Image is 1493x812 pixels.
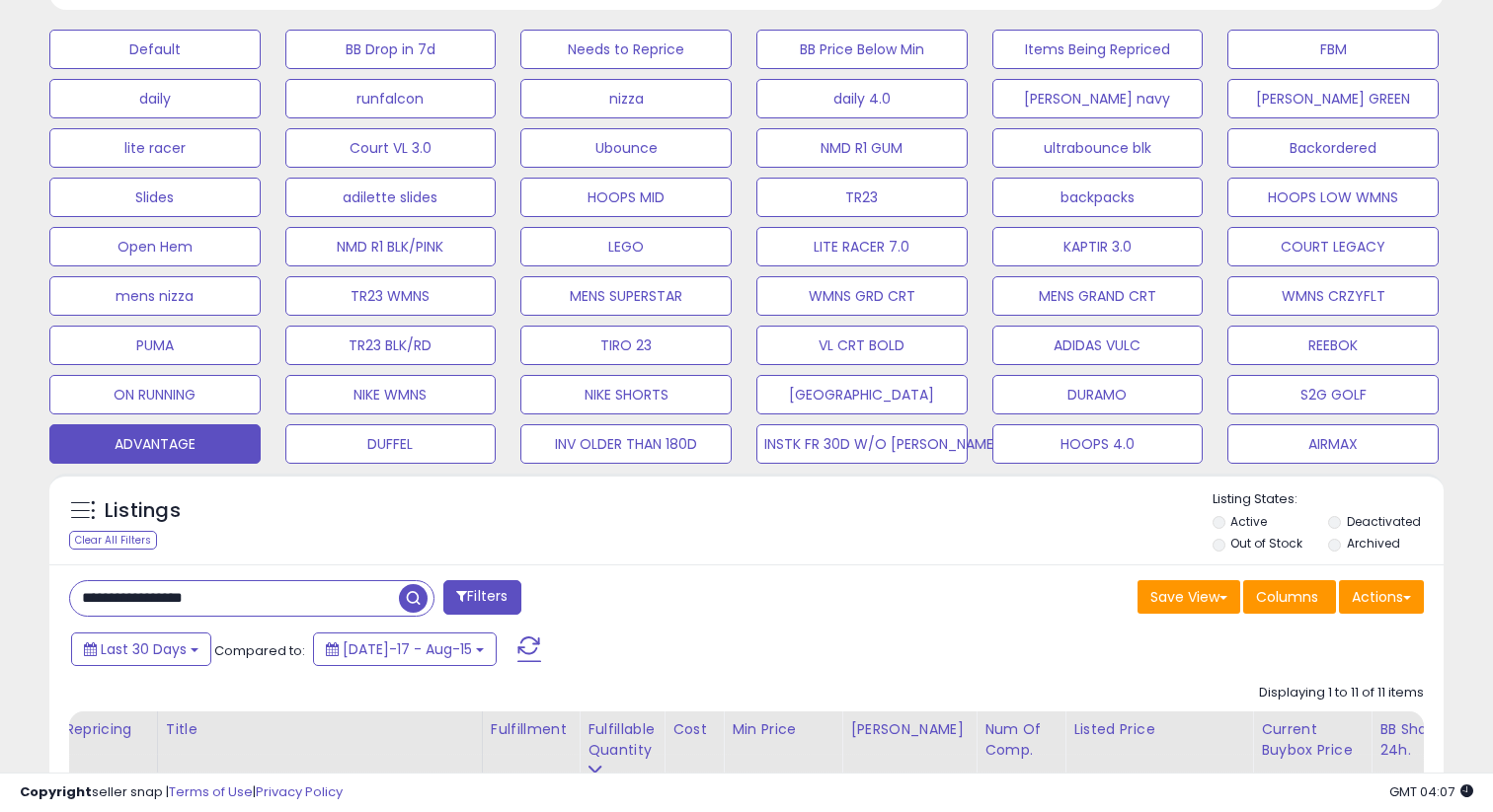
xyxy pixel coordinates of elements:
button: runfalcon [285,79,497,118]
button: ADVANTAGE [49,424,261,464]
button: NIKE SHORTS [520,375,732,414]
button: mens nizza [49,276,261,316]
span: 2025-09-17 04:07 GMT [1389,782,1473,801]
div: Displaying 1 to 11 of 11 items [1259,684,1424,702]
label: Archived [1347,535,1400,552]
button: Filters [443,580,520,615]
button: adilette slides [285,178,497,217]
button: HOOPS MID [520,178,732,217]
div: Title [166,719,474,740]
button: REEBOK [1227,326,1439,365]
div: Num of Comp. [984,719,1057,761]
button: nizza [520,79,732,118]
span: [DATE]-17 - Aug-15 [343,639,472,659]
a: Terms of Use [169,782,253,801]
button: backpacks [992,178,1204,217]
div: Repricing [65,719,149,740]
div: Current Buybox Price [1261,719,1363,761]
button: HOOPS LOW WMNS [1227,178,1439,217]
button: Columns [1243,580,1336,614]
button: WMNS CRZYFLT [1227,276,1439,316]
button: S2G GOLF [1227,375,1439,414]
button: Court VL 3.0 [285,128,497,168]
button: PUMA [49,326,261,365]
button: Last 30 Days [71,632,211,666]
button: DURAMO [992,375,1204,414]
button: NMD R1 BLK/PINK [285,227,497,266]
div: seller snap | | [20,783,343,802]
button: Items Being Repriced [992,30,1204,69]
button: TR23 WMNS [285,276,497,316]
button: [GEOGRAPHIC_DATA] [756,375,968,414]
button: COURT LEGACY [1227,227,1439,266]
button: NIKE WMNS [285,375,497,414]
strong: Copyright [20,782,92,801]
span: Columns [1256,587,1318,607]
button: INSTK FR 30D W/O [PERSON_NAME] [756,424,968,464]
button: TIRO 23 [520,326,732,365]
button: ON RUNNING [49,375,261,414]
a: Privacy Policy [256,782,343,801]
button: TR23 BLK/RD [285,326,497,365]
span: Last 30 Days [101,639,187,659]
button: Ubounce [520,128,732,168]
button: Open Hem [49,227,261,266]
button: VL CRT BOLD [756,326,968,365]
button: NMD R1 GUM [756,128,968,168]
button: [PERSON_NAME] navy [992,79,1204,118]
button: TR23 [756,178,968,217]
label: Deactivated [1347,513,1421,530]
h5: Listings [105,497,181,525]
button: daily [49,79,261,118]
button: FBM [1227,30,1439,69]
button: MENS SUPERSTAR [520,276,732,316]
div: BB Share 24h. [1379,719,1452,761]
div: Fulfillable Quantity [588,719,656,761]
div: [PERSON_NAME] [850,719,968,740]
button: DUFFEL [285,424,497,464]
button: [PERSON_NAME] GREEN [1227,79,1439,118]
div: Min Price [732,719,833,740]
div: Clear All Filters [69,531,157,550]
button: ADIDAS VULC [992,326,1204,365]
button: BB Price Below Min [756,30,968,69]
button: Save View [1138,580,1240,614]
div: Fulfillment [491,719,571,740]
button: lite racer [49,128,261,168]
button: daily 4.0 [756,79,968,118]
button: INV OLDER THAN 180D [520,424,732,464]
button: AIRMAX [1227,424,1439,464]
label: Out of Stock [1230,535,1302,552]
button: Slides [49,178,261,217]
button: [DATE]-17 - Aug-15 [313,632,497,666]
button: KAPTIR 3.0 [992,227,1204,266]
button: WMNS GRD CRT [756,276,968,316]
button: Backordered [1227,128,1439,168]
div: Cost [672,719,715,740]
div: Listed Price [1073,719,1244,740]
p: Listing States: [1213,490,1445,509]
button: Needs to Reprice [520,30,732,69]
span: Compared to: [214,641,305,660]
button: LEGO [520,227,732,266]
button: LITE RACER 7.0 [756,227,968,266]
label: Active [1230,513,1267,530]
button: ultrabounce blk [992,128,1204,168]
button: MENS GRAND CRT [992,276,1204,316]
button: HOOPS 4.0 [992,424,1204,464]
button: Actions [1339,580,1424,614]
button: Default [49,30,261,69]
button: BB Drop in 7d [285,30,497,69]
